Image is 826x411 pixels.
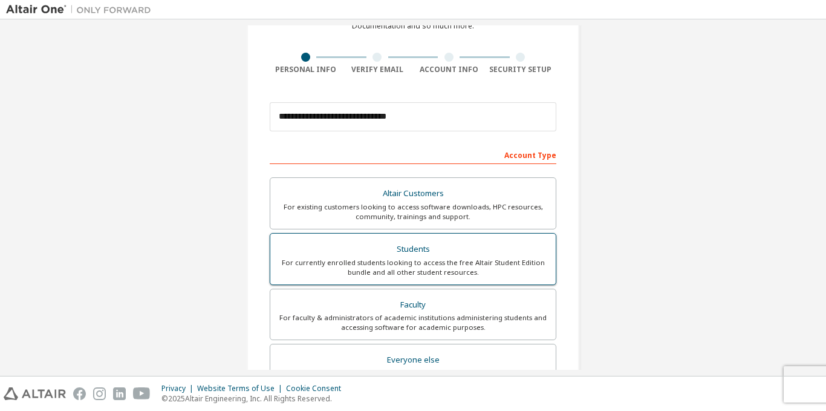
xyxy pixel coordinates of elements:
[278,369,548,388] div: For individuals, businesses and everyone else looking to try Altair software and explore our prod...
[278,241,548,258] div: Students
[270,145,556,164] div: Account Type
[113,387,126,400] img: linkedin.svg
[278,297,548,314] div: Faculty
[73,387,86,400] img: facebook.svg
[413,65,485,74] div: Account Info
[286,384,348,393] div: Cookie Consent
[161,384,197,393] div: Privacy
[485,65,557,74] div: Security Setup
[278,313,548,332] div: For faculty & administrators of academic institutions administering students and accessing softwa...
[133,387,151,400] img: youtube.svg
[278,202,548,222] div: For existing customers looking to access software downloads, HPC resources, community, trainings ...
[270,65,342,74] div: Personal Info
[4,387,66,400] img: altair_logo.svg
[6,4,157,16] img: Altair One
[278,185,548,202] div: Altair Customers
[342,65,414,74] div: Verify Email
[93,387,106,400] img: instagram.svg
[278,258,548,277] div: For currently enrolled students looking to access the free Altair Student Edition bundle and all ...
[197,384,286,393] div: Website Terms of Use
[278,352,548,369] div: Everyone else
[161,393,348,404] p: © 2025 Altair Engineering, Inc. All Rights Reserved.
